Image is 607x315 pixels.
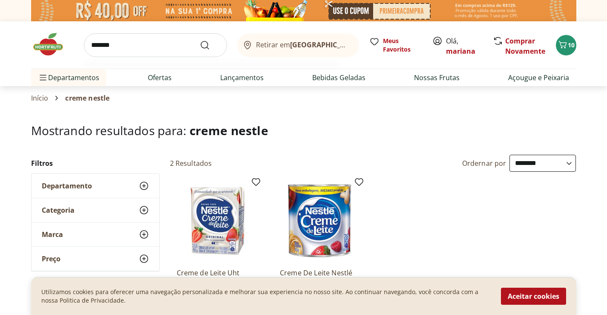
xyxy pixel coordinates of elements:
span: Categoria [42,206,75,214]
span: Meus Favoritos [383,37,422,54]
a: mariana [446,46,475,56]
a: Bebidas Geladas [312,72,365,83]
h2: Filtros [31,155,160,172]
span: Olá, [446,36,484,56]
a: Creme de Leite Uht Nestlé 200g [177,268,258,287]
h2: 2 Resultados [170,159,212,168]
input: search [84,33,227,57]
span: creme nestle [65,94,109,102]
span: Departamento [42,182,92,190]
label: Ordernar por [462,159,506,168]
a: Açougue e Peixaria [508,72,569,83]
a: Lançamentos [220,72,264,83]
p: Utilizamos cookies para oferecer uma navegação personalizada e melhorar sua experiencia no nosso ... [41,288,491,305]
span: Retirar em [256,41,350,49]
button: Marca [32,223,159,246]
img: Creme de Leite Uht Nestlé 200g [177,180,258,261]
button: Menu [38,67,48,88]
span: Departamentos [38,67,99,88]
a: Creme De Leite Nestlé 300G [280,268,361,287]
a: Ofertas [148,72,172,83]
img: Hortifruti [31,32,74,57]
h1: Mostrando resultados para: [31,124,576,137]
span: 10 [568,41,575,49]
img: Creme De Leite Nestlé 300G [280,180,361,261]
span: creme nestle [190,122,268,139]
button: Submit Search [200,40,220,50]
b: [GEOGRAPHIC_DATA]/[GEOGRAPHIC_DATA] [290,40,434,49]
button: Preço [32,247,159,271]
span: Marca [42,230,63,239]
button: Departamento [32,174,159,198]
a: Nossas Frutas [414,72,460,83]
button: Carrinho [556,35,576,55]
span: Preço [42,254,60,263]
a: Meus Favoritos [369,37,422,54]
a: Comprar Novamente [505,36,545,56]
a: Início [31,94,49,102]
button: Categoria [32,198,159,222]
button: Retirar em[GEOGRAPHIC_DATA]/[GEOGRAPHIC_DATA] [237,33,359,57]
button: Aceitar cookies [501,288,566,305]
